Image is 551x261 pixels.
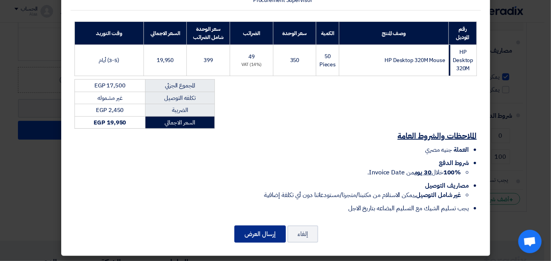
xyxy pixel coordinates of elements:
u: الملاحظات والشروط العامة [398,130,477,142]
td: تكلفه التوصيل [145,92,214,104]
span: 19,950 [157,56,174,64]
div: Open chat [518,230,542,253]
td: HP Desktop 320M [449,45,477,76]
button: إرسال العرض [234,225,286,243]
th: سعر الوحدة شامل الضرائب [187,22,230,45]
span: جنيه مصري [425,145,452,154]
li: يجب تسليم الشيك مع التسليم البضاعه بتاريخ الاجل [74,204,469,213]
strong: EGP 19,950 [94,118,126,127]
button: إلغاء [287,225,318,243]
span: 49 [248,53,255,61]
th: سعر الوحدة [273,22,316,45]
th: وصف المنتج [339,22,449,45]
span: العملة [454,145,469,154]
strong: غير شامل التوصيل, [414,190,461,200]
div: (14%) VAT [233,62,270,68]
th: الضرائب [230,22,273,45]
td: السعر الاجمالي [145,116,214,129]
span: خلال من Invoice Date. [367,168,461,177]
td: المجموع الجزئي [145,80,214,92]
span: HP Desktop 320M Mouse [384,56,445,64]
span: (3-5) أيام [99,56,119,64]
strong: 100% [443,168,461,177]
li: يمكن الاستلام من مكتبنا/متجرنا/مستودعاتنا دون أي تكلفة إضافية [74,190,461,200]
td: الضريبة [145,104,214,117]
span: 50 Pieces [319,52,336,69]
th: وقت التوريد [74,22,144,45]
th: رقم الموديل [449,22,477,45]
th: الكمية [316,22,339,45]
span: شروط الدفع [439,158,469,168]
u: 30 يوم [415,168,432,177]
span: EGP 2,450 [96,106,124,114]
th: السعر الاجمالي [144,22,187,45]
span: 399 [204,56,213,64]
span: 350 [290,56,299,64]
span: غير مشموله [97,94,122,102]
td: EGP 17,500 [74,80,145,92]
span: مصاريف التوصيل [425,181,469,190]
